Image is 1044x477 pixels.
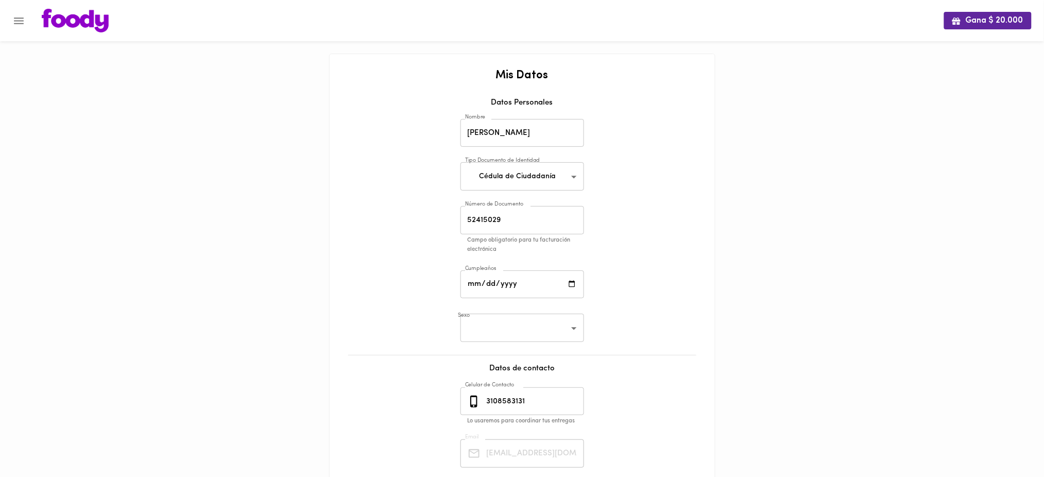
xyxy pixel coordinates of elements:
div: ​ [460,314,584,342]
label: Sexo [458,312,470,320]
button: Menu [6,8,31,33]
p: Lo usaremos para coordinar tus entregas [468,417,591,426]
input: Tu nombre [460,119,584,147]
span: Gana $ 20.000 [952,16,1023,26]
img: logo.png [42,9,109,32]
iframe: Messagebird Livechat Widget [984,417,1034,467]
button: Gana $ 20.000 [944,12,1032,29]
input: 3010000000 [485,387,584,416]
p: Campo obligatorio para tu facturación electrónica [468,236,591,255]
h2: Mis Datos [340,70,705,82]
div: Datos Personales [340,97,705,116]
div: Cédula de Ciudadanía [460,162,584,191]
input: Número de Documento [460,206,584,234]
div: Datos de contacto [340,363,705,384]
input: Tu Email [485,439,584,468]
